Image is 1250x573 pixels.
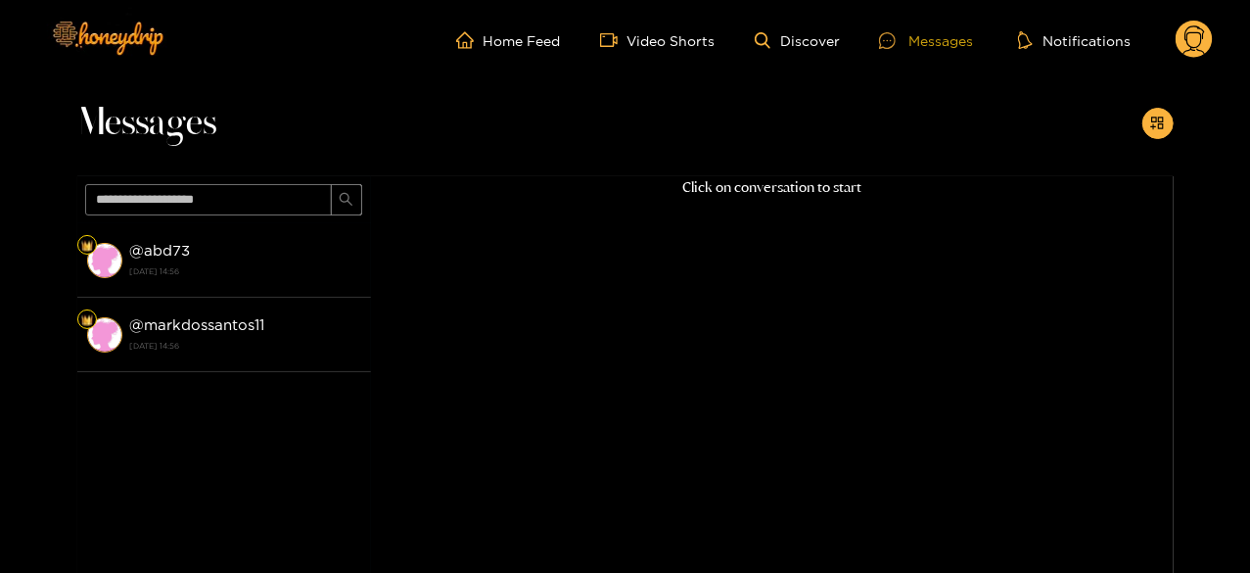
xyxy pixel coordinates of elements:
img: Fan Level [81,314,93,326]
strong: @ markdossantos11 [130,316,265,333]
span: appstore-add [1150,116,1165,132]
div: Messages [879,29,973,52]
p: Click on conversation to start [371,176,1174,199]
img: conversation [87,317,122,353]
img: conversation [87,243,122,278]
a: Video Shorts [600,31,716,49]
strong: [DATE] 14:56 [130,263,361,280]
a: Home Feed [456,31,561,49]
span: home [456,31,484,49]
strong: @ abd73 [130,242,191,259]
button: appstore-add [1142,108,1174,139]
button: search [331,184,362,215]
img: Fan Level [81,240,93,252]
a: Discover [755,32,840,49]
span: search [339,192,353,209]
span: Messages [77,100,217,147]
strong: [DATE] 14:56 [130,337,361,355]
span: video-camera [600,31,627,49]
button: Notifications [1012,30,1136,50]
